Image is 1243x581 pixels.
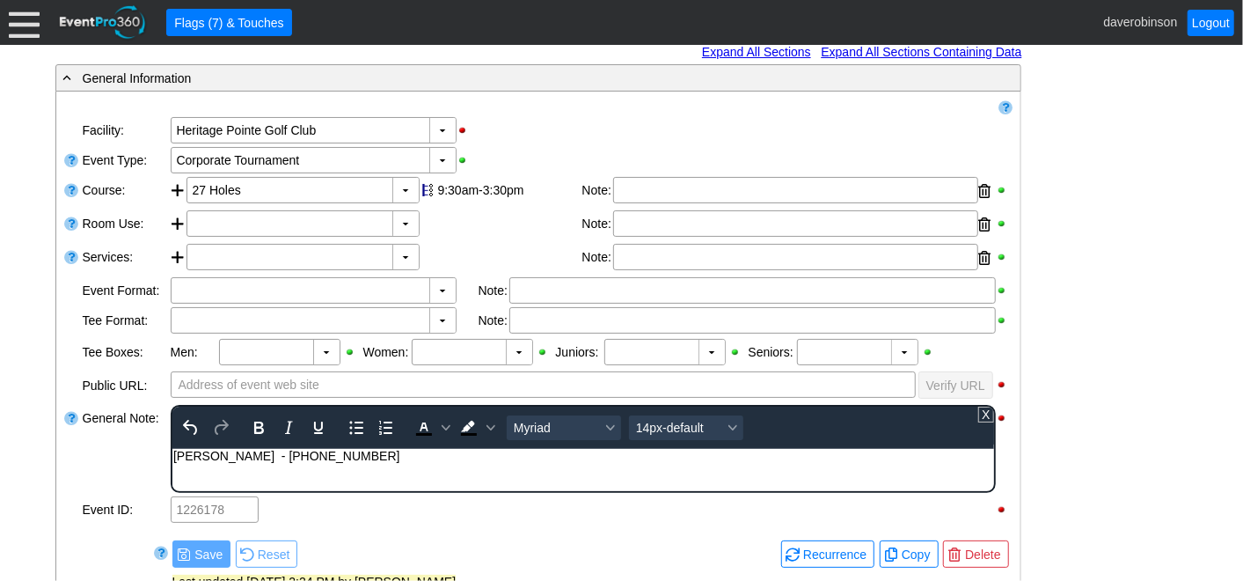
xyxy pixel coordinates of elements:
[996,251,1012,263] div: Show Services when printing; click to hide Services when printing.
[996,504,1012,516] div: Hide Event ID when printing; click to show Event ID when printing.
[206,416,236,440] button: Redo
[996,284,1012,297] div: Show Event Format when printing; click to hide Event Format when printing.
[175,372,323,397] span: Address of event web site
[191,546,226,563] span: Save
[978,407,993,423] div: Close editor
[172,449,994,491] iframe: Rich Text Area
[81,305,169,335] div: Tee Format:
[996,379,1012,391] div: Hide Public URL when printing; click to show Public URL when printing.
[420,177,435,203] div: Show this item on timeline; click to toggle
[81,276,169,305] div: Event Format:
[457,124,477,136] div: Hide Facility when printing; click to show Facility when printing.
[81,495,169,525] div: Event ID:
[923,376,989,394] span: Verify URL
[513,421,599,435] span: Myriad
[996,184,1012,196] div: Show Course when printing; click to hide Course when printing.
[582,244,613,272] div: Note:
[240,545,294,563] span: Reset
[800,546,870,563] span: Recurrence
[171,210,186,240] div: Add room
[57,3,149,42] img: EventPro360
[83,337,171,365] div: Tee Boxes:
[961,546,1004,563] span: Delete
[171,339,219,365] div: Men:
[171,14,287,32] span: Flags (7) & Touches
[821,45,1021,59] a: Expand All Sections Containing Data
[635,421,721,435] span: 14px-default
[340,416,370,440] button: Bullet list
[60,68,945,88] div: General Information
[176,416,206,440] button: Undo
[457,154,477,166] div: Show Event Type when printing; click to hide Event Type when printing.
[996,217,1012,230] div: Show Room Use when printing; click to hide Room Use when printing.
[453,416,497,440] div: Background color Black
[479,307,509,334] div: Note:
[556,339,604,365] div: Juniors:
[898,546,934,563] span: Copy
[81,403,169,495] div: General Note:
[363,339,412,365] div: Women:
[81,145,169,175] div: Event Type:
[177,545,226,563] span: Save
[171,177,186,207] div: Add course
[81,242,169,276] div: Services:
[979,211,991,238] div: Remove room
[979,178,991,204] div: Remove course
[408,416,452,440] div: Text color Black
[435,177,581,203] div: Edit start & end times
[628,416,742,440] button: Font size 14px-default
[171,13,287,32] span: Flags (7) & Touches
[479,277,509,304] div: Note:
[923,377,989,394] span: Verify URL
[786,545,870,563] span: Recurrence
[582,210,613,239] div: Note:
[254,546,294,563] span: Reset
[81,115,169,145] div: Facility:
[749,339,797,365] div: Seniors:
[243,416,273,440] button: Bold
[81,371,169,403] div: Public URL:
[344,346,360,358] div: Show Mens Tee Box when printing; click to hide Mens Tee Box when printing.
[729,346,745,358] div: Show Juniors Tee Box when printing; click to hide Juniors Tee Box when printing.
[702,45,811,59] a: Expand All Sections
[506,416,620,440] button: Font Myriad
[996,412,1012,424] div: Hide Event Note when printing; click to show Event Note when printing.
[303,416,333,440] button: Underline
[996,314,1012,327] div: Show Tee Format when printing; click to hide Tee Format when printing.
[171,244,186,274] div: Add service
[273,416,303,440] button: Italic
[81,175,169,209] div: Course:
[979,245,991,271] div: Remove service
[582,177,613,205] div: Note:
[884,545,934,563] span: Copy
[81,209,169,242] div: Room Use:
[947,545,1004,563] span: Delete
[537,346,552,358] div: Show Womens Tee Box when printing; click to hide Womens Tee Box when printing.
[438,183,578,197] div: 9:30am-3:30pm
[9,7,40,38] div: Menu: Click or 'Crtl+M' to toggle menu open/close
[1103,14,1177,28] span: daverobinson
[83,71,192,85] span: General Information
[370,416,400,440] button: Numbered list
[922,346,938,358] div: Show Seniors Tee Box when printing; click to hide Seniors Tee Box when printing.
[1188,10,1234,36] a: Logout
